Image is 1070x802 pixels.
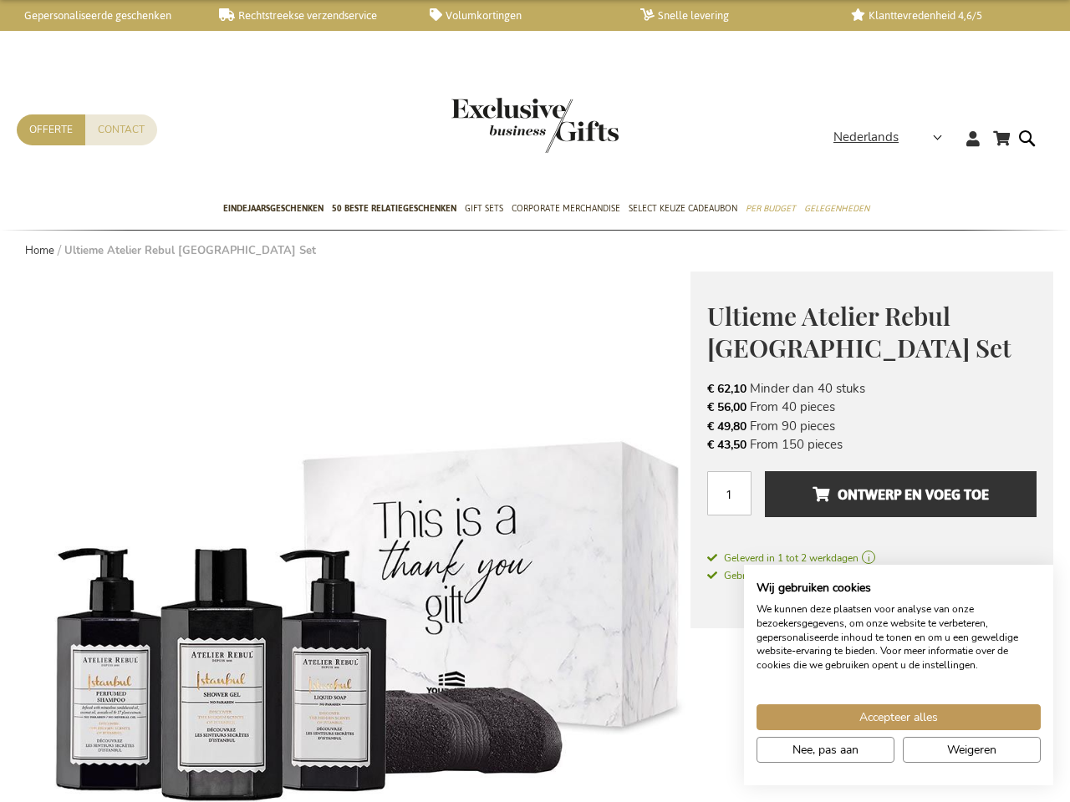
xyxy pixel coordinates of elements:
[707,471,752,515] input: Aantal
[707,417,1037,435] li: From 90 pieces
[746,200,796,217] span: Per Budget
[707,399,746,415] span: € 56,00
[332,200,456,217] span: 50 beste relatiegeschenken
[765,471,1037,517] button: Ontwerp en voeg toe
[64,243,316,258] strong: Ultieme Atelier Rebul [GEOGRAPHIC_DATA] Set
[707,569,914,582] span: Gebruik onze rechtstreekse verzendservice
[903,737,1041,763] button: Alle cookies weigeren
[792,741,859,759] span: Nee, pas aan
[833,128,953,147] div: Nederlands
[707,437,746,453] span: € 43,50
[707,551,1037,566] a: Geleverd in 1 tot 2 werkdagen
[17,114,85,145] a: Offerte
[859,708,938,726] span: Accepteer alles
[833,128,899,147] span: Nederlands
[707,435,1037,454] li: From 150 pieces
[707,419,746,434] span: € 49,80
[223,200,324,217] span: Eindejaarsgeschenken
[947,741,996,759] span: Weigeren
[757,704,1041,730] button: Accepteer alle cookies
[451,98,619,153] img: Exclusive Business gifts logo
[85,114,157,145] a: Contact
[757,737,894,763] button: Pas cookie voorkeuren aan
[757,581,1041,596] h2: Wij gebruiken cookies
[512,200,620,217] span: Corporate Merchandise
[707,381,746,397] span: € 62,10
[707,379,1037,398] li: Minder dan 40 stuks
[804,200,869,217] span: Gelegenheden
[451,98,535,153] a: store logo
[757,602,1041,673] p: We kunnen deze plaatsen voor analyse van onze bezoekersgegevens, om onze website te verbeteren, g...
[707,398,1037,416] li: From 40 pieces
[707,566,914,583] a: Gebruik onze rechtstreekse verzendservice
[25,243,54,258] a: Home
[465,200,503,217] span: Gift Sets
[629,200,737,217] span: Select Keuze Cadeaubon
[813,481,989,508] span: Ontwerp en voeg toe
[707,299,1011,365] span: Ultieme Atelier Rebul [GEOGRAPHIC_DATA] Set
